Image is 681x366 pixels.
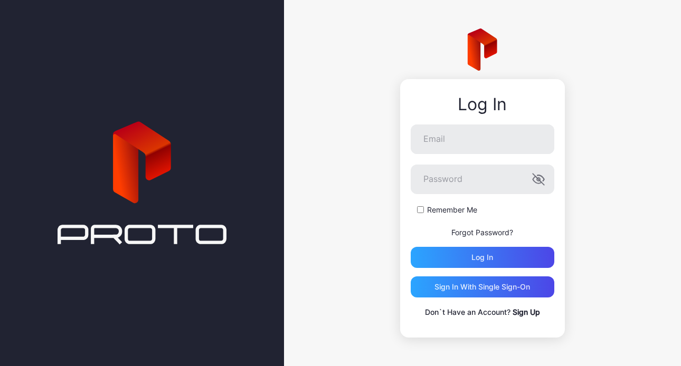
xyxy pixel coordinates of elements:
div: Log in [471,253,493,262]
button: Log in [411,247,554,268]
input: Password [411,165,554,194]
label: Remember Me [427,205,477,215]
a: Forgot Password? [451,228,513,237]
button: Password [532,173,545,186]
div: Log In [411,95,554,114]
a: Sign Up [513,307,540,316]
input: Email [411,124,554,154]
div: Sign in With Single Sign-On [434,283,530,291]
p: Don`t Have an Account? [411,306,554,319]
button: Sign in With Single Sign-On [411,276,554,297]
